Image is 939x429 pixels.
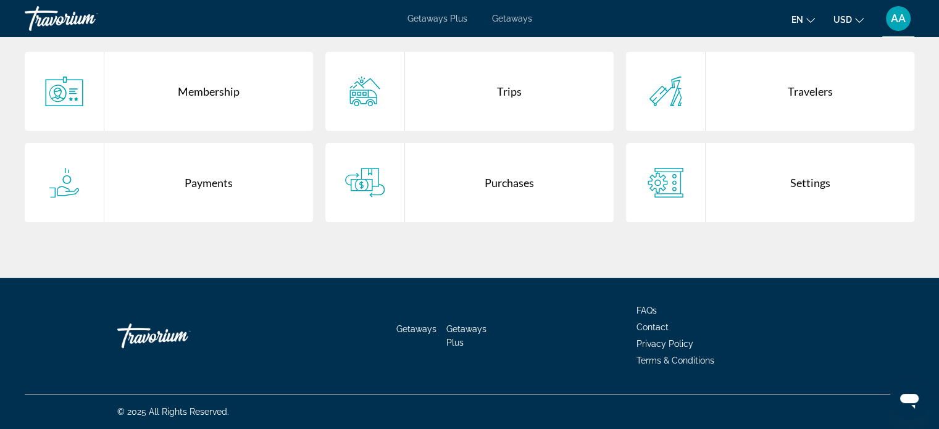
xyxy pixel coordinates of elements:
a: Travorium [117,317,241,354]
a: Settings [626,143,914,222]
a: Getaways [396,324,436,334]
a: Purchases [325,143,614,222]
div: Membership [104,52,313,131]
a: Privacy Policy [636,339,693,349]
div: Purchases [405,143,614,222]
button: Change currency [833,10,864,28]
iframe: Button to launch messaging window [890,380,929,419]
span: AA [891,12,906,25]
span: USD [833,15,852,25]
a: Payments [25,143,313,222]
button: User Menu [882,6,914,31]
a: Contact [636,322,669,332]
a: Membership [25,52,313,131]
a: Getaways [492,14,532,23]
div: Settings [706,143,914,222]
a: Travorium [25,2,148,35]
a: FAQs [636,306,657,315]
a: Getaways Plus [446,324,486,348]
a: Getaways Plus [407,14,467,23]
a: Trips [325,52,614,131]
span: © 2025 All Rights Reserved. [117,407,229,417]
div: Trips [405,52,614,131]
button: Change language [791,10,815,28]
span: en [791,15,803,25]
div: Payments [104,143,313,222]
div: Travelers [706,52,914,131]
a: Travelers [626,52,914,131]
a: Terms & Conditions [636,356,714,365]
